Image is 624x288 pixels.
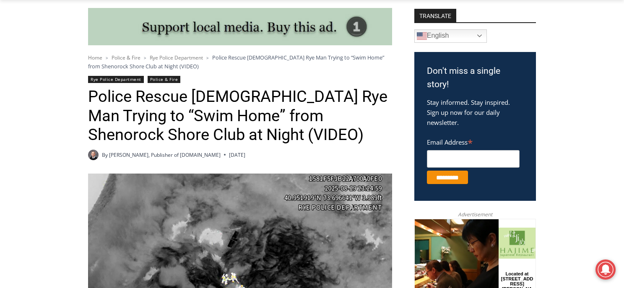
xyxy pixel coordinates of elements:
a: Intern @ [DOMAIN_NAME] [202,81,406,104]
strong: TRANSLATE [414,9,456,22]
h1: Police Rescue [DEMOGRAPHIC_DATA] Rye Man Trying to “Swim Home” from Shenorock Shore Club at Night... [88,87,392,145]
a: Police & Fire [112,54,140,61]
span: > [106,55,108,61]
a: Rye Police Department [150,54,203,61]
h4: Book [PERSON_NAME]'s Good Humor for Your Event [255,9,292,32]
a: English [414,29,487,43]
a: Home [88,54,102,61]
span: > [206,55,209,61]
label: Email Address [427,134,520,149]
a: Author image [88,150,99,160]
a: Open Tues. - Sun. [PHONE_NUMBER] [0,84,84,104]
span: By [102,151,108,159]
a: [PERSON_NAME], Publisher of [DOMAIN_NAME] [109,151,221,158]
img: en [417,31,427,41]
a: Rye Police Department [88,76,144,83]
span: Intern @ [DOMAIN_NAME] [219,83,389,102]
img: support local media, buy this ad [88,8,392,46]
span: Advertisement [450,210,501,218]
p: Stay informed. Stay inspired. Sign up now for our daily newsletter. [427,97,523,127]
div: "I learned about the history of a place I’d honestly never considered even as a resident of [GEOG... [212,0,396,81]
span: > [144,55,146,61]
a: Book [PERSON_NAME]'s Good Humor for Your Event [249,3,303,38]
div: Located at [STREET_ADDRESS][PERSON_NAME] [86,52,119,100]
span: Police Rescue [DEMOGRAPHIC_DATA] Rye Man Trying to “Swim Home” from Shenorock Shore Club at Night... [88,54,384,70]
time: [DATE] [229,151,245,159]
h3: Don't miss a single story! [427,65,523,91]
span: Open Tues. - Sun. [PHONE_NUMBER] [3,86,82,118]
div: Individually Wrapped Items. Dairy, Gluten & Nut Free Options. Kosher Items Available. [55,11,207,27]
nav: Breadcrumbs [88,53,392,70]
a: Police & Fire [148,76,181,83]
